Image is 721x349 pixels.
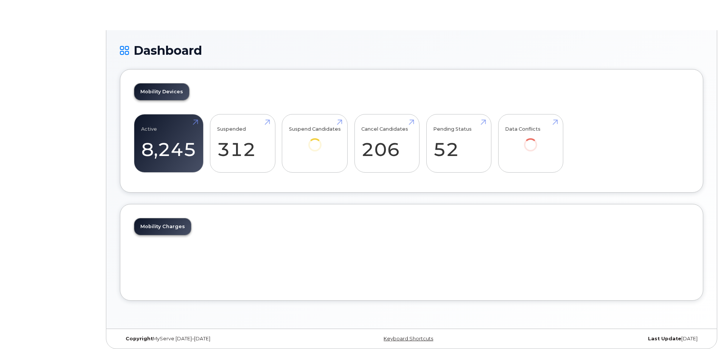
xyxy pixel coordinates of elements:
a: Mobility Devices [134,83,189,100]
a: Suspend Candidates [289,119,341,162]
a: Data Conflicts [505,119,556,162]
h1: Dashboard [120,44,703,57]
a: Keyboard Shortcuts [384,336,433,341]
a: Active 8,245 [141,119,196,168]
div: [DATE] [509,336,703,342]
div: MyServe [DATE]–[DATE] [120,336,314,342]
strong: Last Update [648,336,681,341]
a: Mobility Charges [134,218,191,235]
a: Cancel Candidates 206 [361,119,412,168]
strong: Copyright [126,336,153,341]
a: Suspended 312 [217,119,268,168]
a: Pending Status 52 [433,119,484,168]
